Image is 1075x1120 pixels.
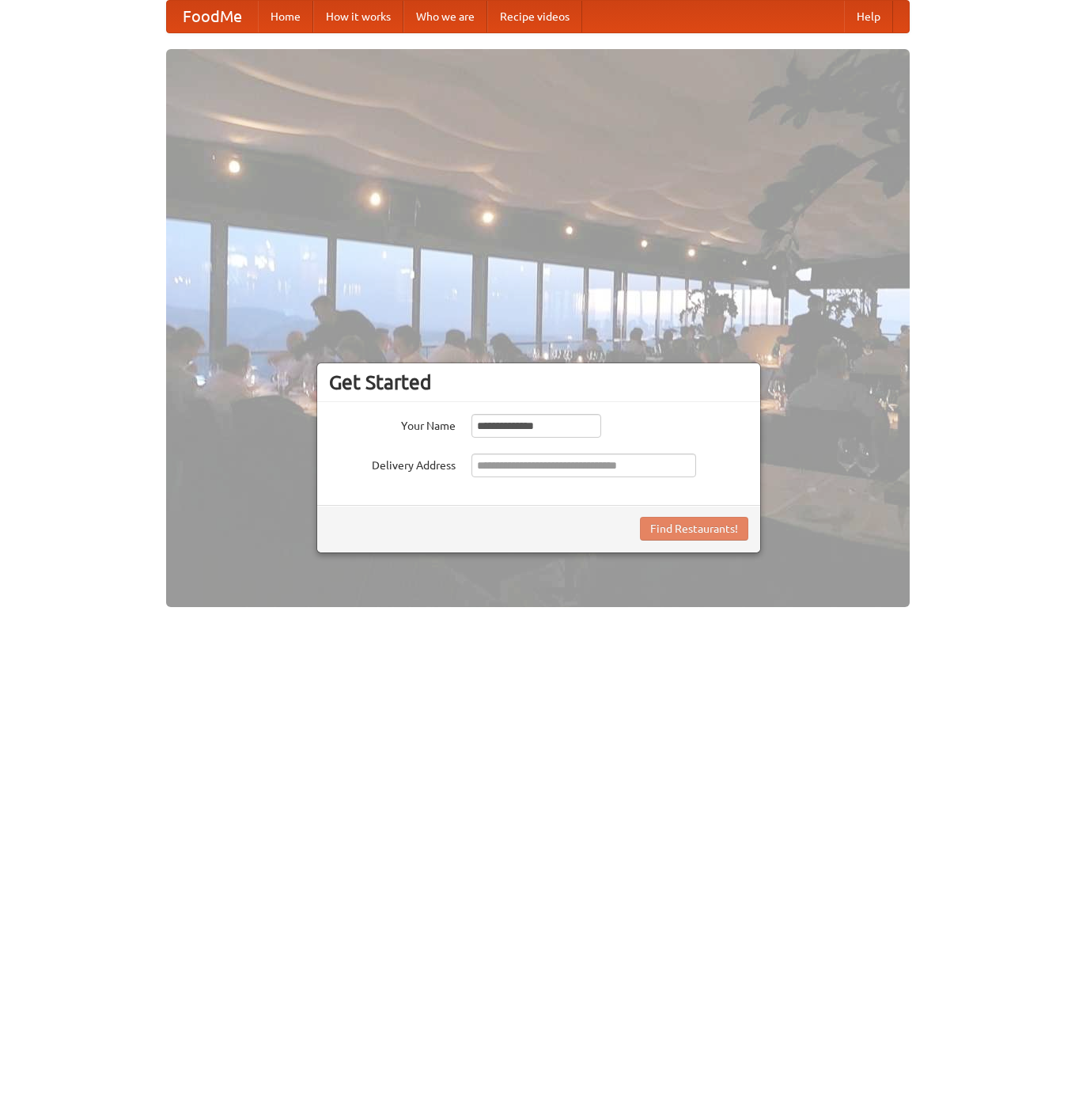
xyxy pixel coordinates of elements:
[329,370,748,394] h3: Get Started
[329,454,456,473] label: Delivery Address
[313,1,403,32] a: How it works
[844,1,893,32] a: Help
[329,414,456,434] label: Your Name
[487,1,582,32] a: Recipe videos
[403,1,487,32] a: Who we are
[167,1,258,32] a: FoodMe
[258,1,313,32] a: Home
[640,517,748,541] button: Find Restaurants!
